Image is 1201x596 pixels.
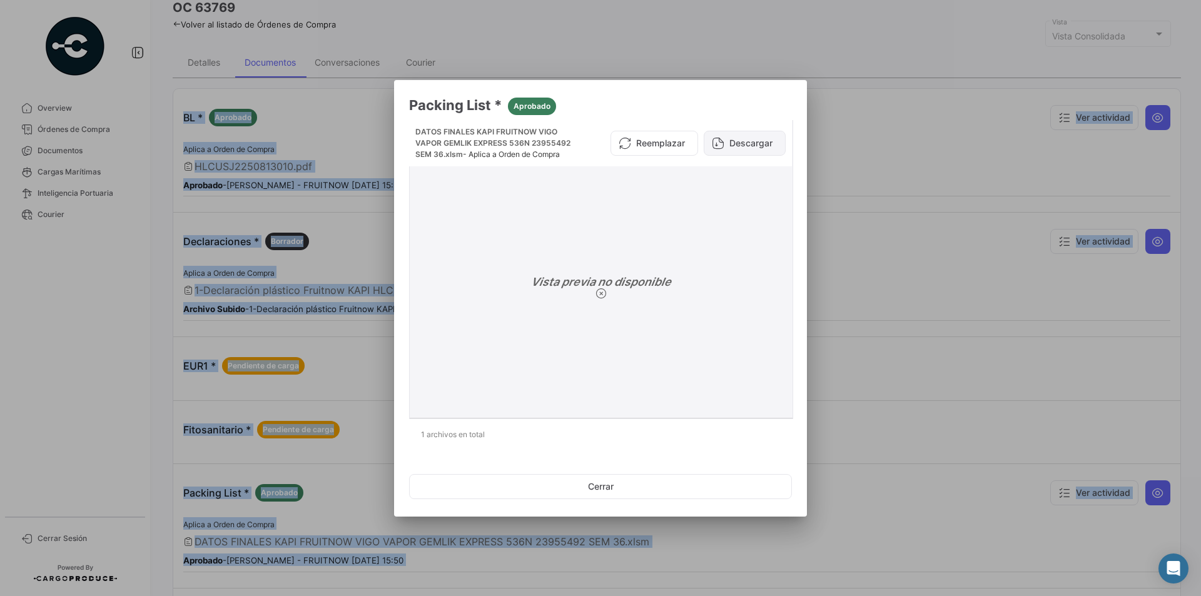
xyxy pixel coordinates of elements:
div: 1 archivos en total [409,419,792,450]
button: Cerrar [409,474,792,499]
div: Vista previa no disponible [415,163,788,413]
span: Aprobado [514,101,550,112]
span: - Aplica a Orden de Compra [463,149,560,159]
button: Descargar [704,131,786,156]
div: Abrir Intercom Messenger [1158,553,1188,583]
button: Reemplazar [611,131,698,156]
span: DATOS FINALES KAPI FRUITNOW VIGO VAPOR GEMLIK EXPRESS 536N 23955492 SEM 36.xlsm [415,127,570,159]
h3: Packing List * [409,95,792,115]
